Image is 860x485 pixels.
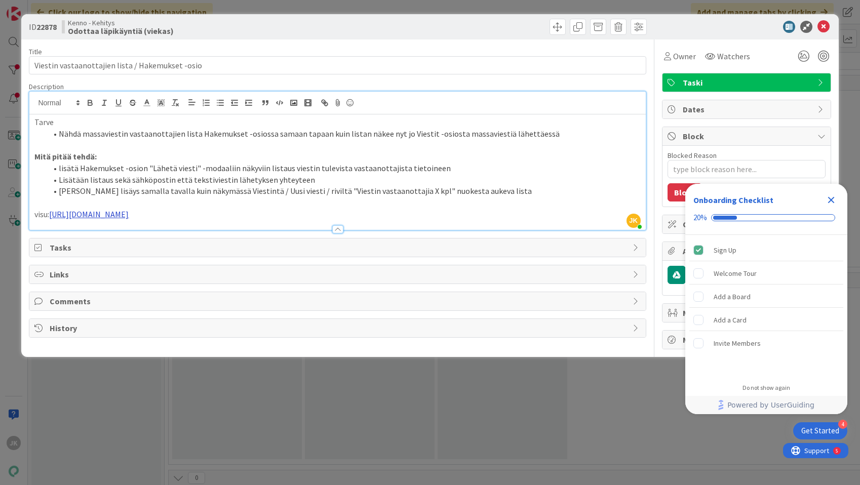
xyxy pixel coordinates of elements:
span: Taski [683,76,812,89]
input: type card name here... [29,56,646,74]
div: Welcome Tour is incomplete. [689,262,843,285]
label: Blocked Reason [668,151,717,160]
div: Invite Members is incomplete. [689,332,843,354]
div: Add a Card [714,314,747,326]
li: Lisätään listaus sekä sähköpostin että tekstiviestin lähetyksen yhteyteen [47,174,640,186]
div: Footer [685,396,847,414]
div: Do not show again [742,384,790,392]
p: visu: [34,209,640,220]
span: Links [50,268,627,280]
span: Dates [683,103,812,115]
b: 22878 [36,22,57,32]
span: Tasks [50,241,627,254]
div: Invite Members [714,337,761,349]
div: Welcome Tour [714,267,757,279]
div: 20% [693,213,707,222]
div: 4 [838,420,847,429]
div: Add a Card is incomplete. [689,309,843,331]
div: 5 [53,4,55,12]
li: Nähdä massaviestin vastaanottajien lista Hakemukset -osiossa samaan tapaan kuin listan näkee nyt ... [47,128,640,140]
div: Onboarding Checklist [693,194,773,206]
span: Attachments [683,245,812,257]
span: Description [29,82,64,91]
span: History [50,322,627,334]
a: Powered by UserGuiding [690,396,842,414]
div: Checklist Container [685,184,847,414]
span: Metrics [683,334,812,346]
div: Get Started [801,426,839,436]
div: Checklist progress: 20% [693,213,839,222]
span: JK [627,214,641,228]
span: Block [683,130,812,142]
span: Owner [673,50,696,62]
span: ID [29,21,57,33]
div: Open Get Started checklist, remaining modules: 4 [793,422,847,439]
div: Close Checklist [823,192,839,208]
div: Checklist items [685,235,847,377]
span: Powered by UserGuiding [727,399,814,411]
span: Mirrors [683,307,812,319]
label: Title [29,47,42,56]
span: Custom Fields [683,218,812,230]
span: Kenno - Kehitys [68,19,174,27]
b: Odottaa läpikäyntiä (viekas) [68,27,174,35]
p: Tarve [34,116,640,128]
a: [URL][DOMAIN_NAME] [49,209,129,219]
div: Sign Up is complete. [689,239,843,261]
div: Add a Board is incomplete. [689,286,843,308]
li: lisätä Hakemukset -osion "Lähetä viesti" -modaaliin näkyviin listaus viestin tulevista vastaanott... [47,163,640,174]
button: Block [668,183,702,201]
span: Support [21,2,46,14]
div: Sign Up [714,244,736,256]
strong: Mitä pitää tehdä: [34,151,97,161]
div: Add a Board [714,291,751,303]
li: [PERSON_NAME] lisäys samalla tavalla kuin näkymässä Viestintä / Uusi viesti / riviltä "Viestin va... [47,185,640,197]
span: Comments [50,295,627,307]
span: Watchers [717,50,750,62]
